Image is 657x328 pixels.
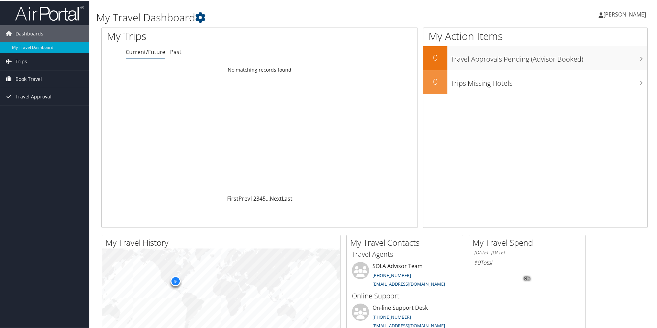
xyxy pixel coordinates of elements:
a: 5 [263,194,266,202]
td: No matching records found [102,63,417,75]
h6: [DATE] - [DATE] [474,249,580,255]
a: 3 [256,194,259,202]
h2: My Travel History [105,236,340,248]
a: [EMAIL_ADDRESS][DOMAIN_NAME] [372,280,445,286]
a: 0Trips Missing Hotels [423,70,647,94]
a: Next [270,194,282,202]
span: [PERSON_NAME] [603,10,646,18]
a: Prev [238,194,250,202]
h2: My Travel Spend [472,236,585,248]
a: 1 [250,194,253,202]
h3: Online Support [352,290,458,300]
h6: Total [474,258,580,266]
img: airportal-logo.png [15,4,84,21]
a: [PHONE_NUMBER] [372,272,411,278]
h3: Travel Approvals Pending (Advisor Booked) [451,50,647,63]
h2: My Travel Contacts [350,236,463,248]
h2: 0 [423,75,447,87]
span: Trips [15,52,27,70]
li: SOLA Advisor Team [348,261,461,289]
span: Dashboards [15,24,43,42]
h1: My Travel Dashboard [96,10,467,24]
a: [PERSON_NAME] [599,3,653,24]
a: 2 [253,194,256,202]
span: Book Travel [15,70,42,87]
h3: Travel Agents [352,249,458,258]
div: 9 [170,275,180,286]
h3: Trips Missing Hotels [451,74,647,87]
h2: 0 [423,51,447,63]
a: 0Travel Approvals Pending (Advisor Booked) [423,45,647,70]
tspan: 0% [524,276,530,280]
a: Last [282,194,292,202]
a: Current/Future [126,47,165,55]
a: 4 [259,194,263,202]
h1: My Trips [107,28,281,43]
a: Past [170,47,181,55]
span: Travel Approval [15,87,52,105]
span: … [266,194,270,202]
span: $0 [474,258,480,266]
a: [PHONE_NUMBER] [372,313,411,319]
a: First [227,194,238,202]
a: [EMAIL_ADDRESS][DOMAIN_NAME] [372,322,445,328]
h1: My Action Items [423,28,647,43]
